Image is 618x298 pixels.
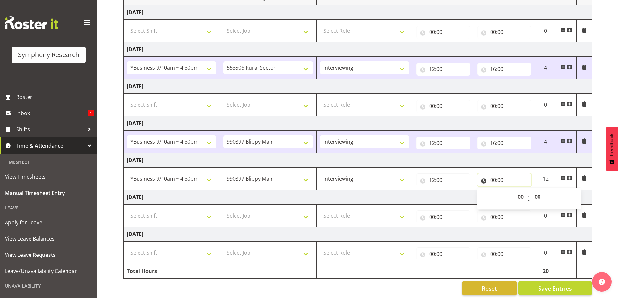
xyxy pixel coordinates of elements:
input: Click to select... [477,63,531,76]
td: [DATE] [124,190,592,205]
div: Timesheet [2,155,96,169]
input: Click to select... [477,173,531,186]
input: Click to select... [477,247,531,260]
div: Leave [2,201,96,214]
span: Roster [16,92,94,102]
td: 0 [535,205,556,227]
span: Save Entries [538,284,572,292]
input: Click to select... [477,137,531,149]
span: View Timesheets [5,172,92,182]
span: Time & Attendance [16,141,84,150]
td: [DATE] [124,116,592,131]
td: [DATE] [124,153,592,168]
td: [DATE] [124,42,592,57]
td: 20 [535,264,556,279]
span: Feedback [609,133,615,156]
input: Click to select... [416,210,470,223]
a: View Leave Balances [2,231,96,247]
input: Click to select... [416,247,470,260]
span: Inbox [16,108,88,118]
td: 0 [535,20,556,42]
td: 4 [535,57,556,79]
img: Rosterit website logo [5,16,58,29]
input: Click to select... [477,26,531,39]
span: Apply for Leave [5,218,92,227]
span: View Leave Requests [5,250,92,260]
button: Feedback - Show survey [606,127,618,171]
a: Leave/Unavailability Calendar [2,263,96,279]
div: Unavailability [2,279,96,292]
input: Click to select... [477,210,531,223]
a: View Leave Requests [2,247,96,263]
a: Manual Timesheet Entry [2,185,96,201]
input: Click to select... [416,26,470,39]
input: Click to select... [416,173,470,186]
button: Reset [462,281,517,295]
td: [DATE] [124,79,592,94]
span: : [528,190,530,207]
span: Reset [482,284,497,292]
button: Save Entries [518,281,592,295]
input: Click to select... [416,100,470,113]
img: help-xxl-2.png [599,279,605,285]
div: Symphony Research [18,50,79,60]
td: 4 [535,131,556,153]
a: Apply for Leave [2,214,96,231]
input: Click to select... [477,100,531,113]
span: Shifts [16,125,84,134]
td: 12 [535,168,556,190]
td: Total Hours [124,264,220,279]
td: [DATE] [124,5,592,20]
span: View Leave Balances [5,234,92,244]
span: 1 [88,110,94,116]
span: Manual Timesheet Entry [5,188,92,198]
input: Click to select... [416,63,470,76]
span: Leave/Unavailability Calendar [5,266,92,276]
td: 0 [535,94,556,116]
td: [DATE] [124,227,592,242]
td: 0 [535,242,556,264]
a: View Timesheets [2,169,96,185]
input: Click to select... [416,137,470,149]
